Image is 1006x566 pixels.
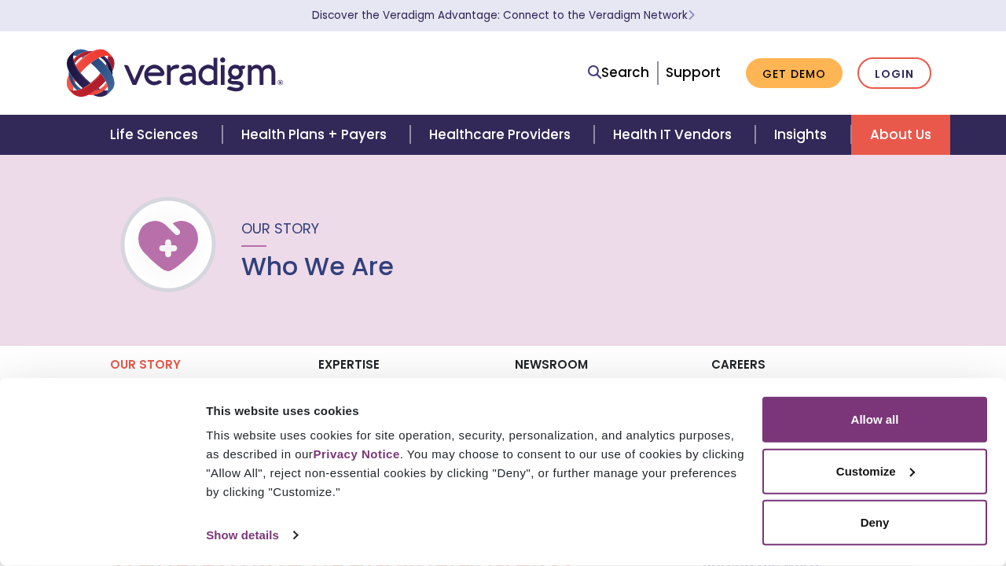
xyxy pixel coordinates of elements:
[762,448,987,494] button: Customize
[594,115,755,155] a: Health IT Vendors
[755,115,850,155] a: Insights
[588,62,649,83] a: Search
[746,58,843,89] a: Get Demo
[206,426,744,502] div: This website uses cookies for site operation, security, personalization, and analytics purposes, ...
[206,401,744,420] div: This website uses cookies
[241,252,394,281] h1: Who We Are
[762,397,987,443] button: Allow all
[666,63,721,82] a: Support
[312,8,695,23] a: Discover the Veradigm Advantage: Connect to the Veradigm NetworkLearn More
[688,8,695,23] span: Learn More
[206,524,297,547] a: Show details
[241,219,319,238] span: Our Story
[313,447,399,461] a: Privacy Notice
[67,47,283,99] img: Veradigm logo
[222,115,410,155] a: Health Plans + Payers
[851,115,950,155] a: About Us
[762,500,987,546] button: Deny
[410,115,594,155] a: Healthcare Providers
[857,57,931,90] a: Login
[91,115,222,155] a: Life Sciences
